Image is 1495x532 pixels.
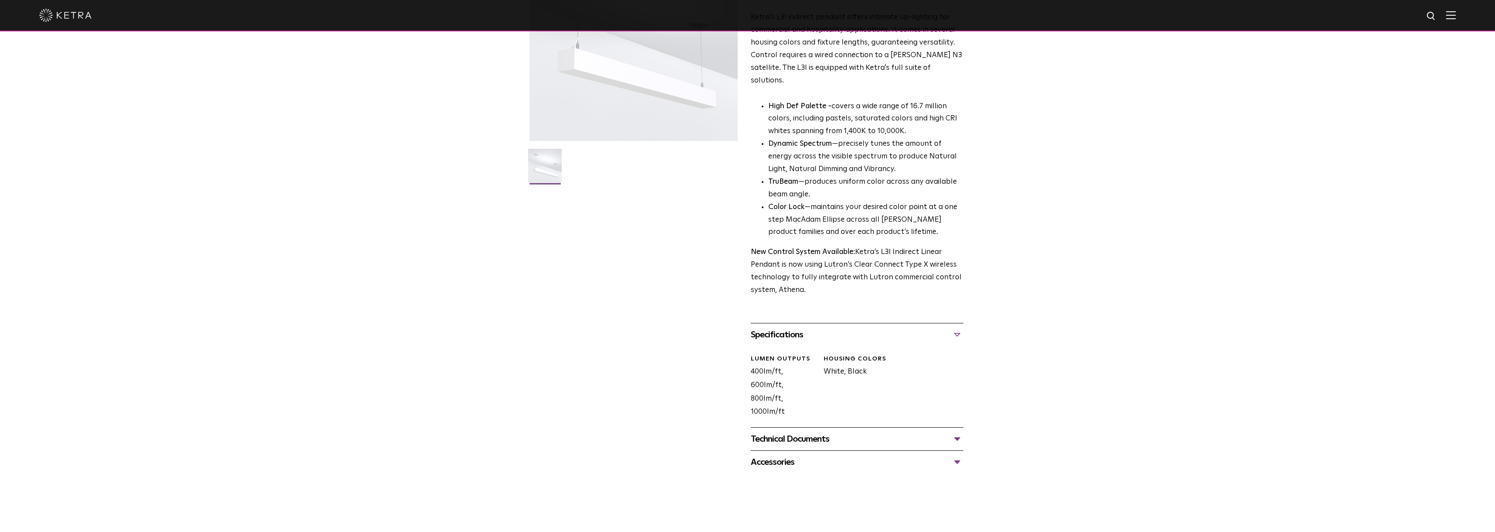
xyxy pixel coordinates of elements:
[528,149,562,189] img: L3I-Linear-2021-Web-Square
[768,103,832,110] strong: High Def Palette -
[768,140,832,148] strong: Dynamic Spectrum
[751,248,855,256] strong: New Control System Available:
[751,246,963,297] p: Ketra’s L3I Indirect Linear Pendant is now using Lutron’s Clear Connect Type X wireless technolog...
[744,355,817,419] div: 400lm/ft, 600lm/ft, 800lm/ft, 1000lm/ft
[768,176,963,201] li: —produces uniform color across any available beam angle.
[768,178,798,185] strong: TruBeam
[1446,11,1456,19] img: Hamburger%20Nav.svg
[751,432,963,446] div: Technical Documents
[751,11,963,87] p: Ketra’s L3I indirect pendant offers intimate up-lighting for commercial and hospitality applicati...
[768,201,963,239] li: —maintains your desired color point at a one step MacAdam Ellipse across all [PERSON_NAME] produc...
[768,100,963,138] p: covers a wide range of 16.7 million colors, including pastels, saturated colors and high CRI whit...
[768,138,963,176] li: —precisely tunes the amount of energy across the visible spectrum to produce Natural Light, Natur...
[751,328,963,342] div: Specifications
[751,355,817,364] div: LUMEN OUTPUTS
[817,355,890,419] div: White, Black
[768,203,804,211] strong: Color Lock
[1426,11,1437,22] img: search icon
[751,455,963,469] div: Accessories
[39,9,92,22] img: ketra-logo-2019-white
[824,355,890,364] div: HOUSING COLORS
